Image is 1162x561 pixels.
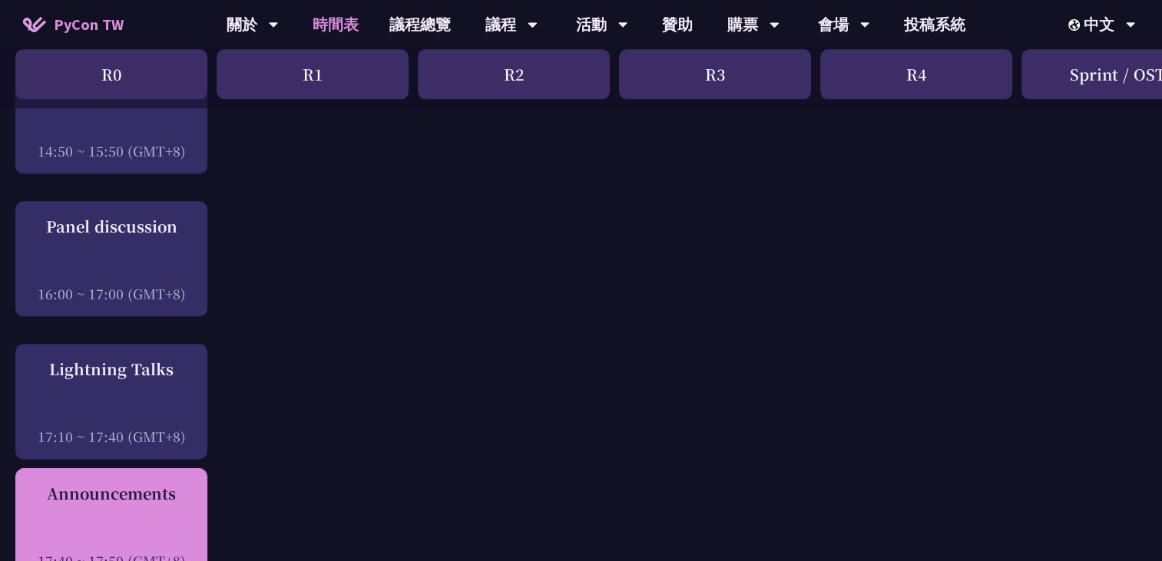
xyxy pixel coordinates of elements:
[23,358,200,381] div: Lightning Talks
[15,49,207,99] div: R0
[820,49,1012,99] div: R4
[1068,19,1084,31] img: Locale Icon
[23,215,200,238] div: Panel discussion
[23,427,200,446] div: 17:10 ~ 17:40 (GMT+8)
[418,49,610,99] div: R2
[217,49,409,99] div: R1
[23,358,200,446] a: Lightning Talks 17:10 ~ 17:40 (GMT+8)
[54,13,124,36] span: PyCon TW
[23,141,200,160] div: 14:50 ~ 15:50 (GMT+8)
[23,284,200,303] div: 16:00 ~ 17:00 (GMT+8)
[23,17,46,32] img: Home icon of PyCon TW 2025
[23,482,200,505] div: Announcements
[619,49,811,99] div: R3
[8,5,139,44] a: PyCon TW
